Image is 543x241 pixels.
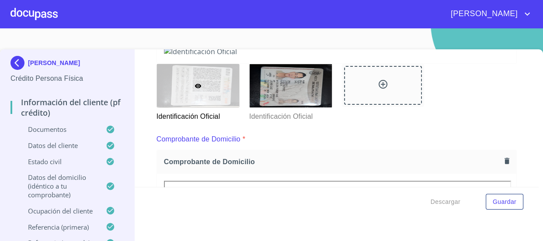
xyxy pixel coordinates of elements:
[10,141,106,150] p: Datos del cliente
[431,196,460,207] span: Descargar
[157,134,240,145] p: Comprobante de Domicilio
[444,7,522,21] span: [PERSON_NAME]
[10,223,106,231] p: Referencia (primera)
[10,173,106,199] p: Datos del domicilio (idéntico a tu comprobante)
[427,194,464,210] button: Descargar
[10,97,124,118] p: Información del cliente (PF crédito)
[486,194,523,210] button: Guardar
[10,207,106,215] p: Ocupación del Cliente
[250,64,332,107] img: Identificación Oficial
[157,108,239,122] p: Identificación Oficial
[444,7,533,21] button: account of current user
[164,47,510,56] img: Identificación Oficial
[10,125,106,134] p: Documentos
[164,157,501,166] span: Comprobante de Domicilio
[249,108,331,122] p: Identificación Oficial
[493,196,516,207] span: Guardar
[10,157,106,166] p: Estado Civil
[10,56,28,70] img: Docupass spot blue
[28,59,80,66] p: [PERSON_NAME]
[10,56,124,73] div: [PERSON_NAME]
[10,73,124,84] p: Crédito Persona Física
